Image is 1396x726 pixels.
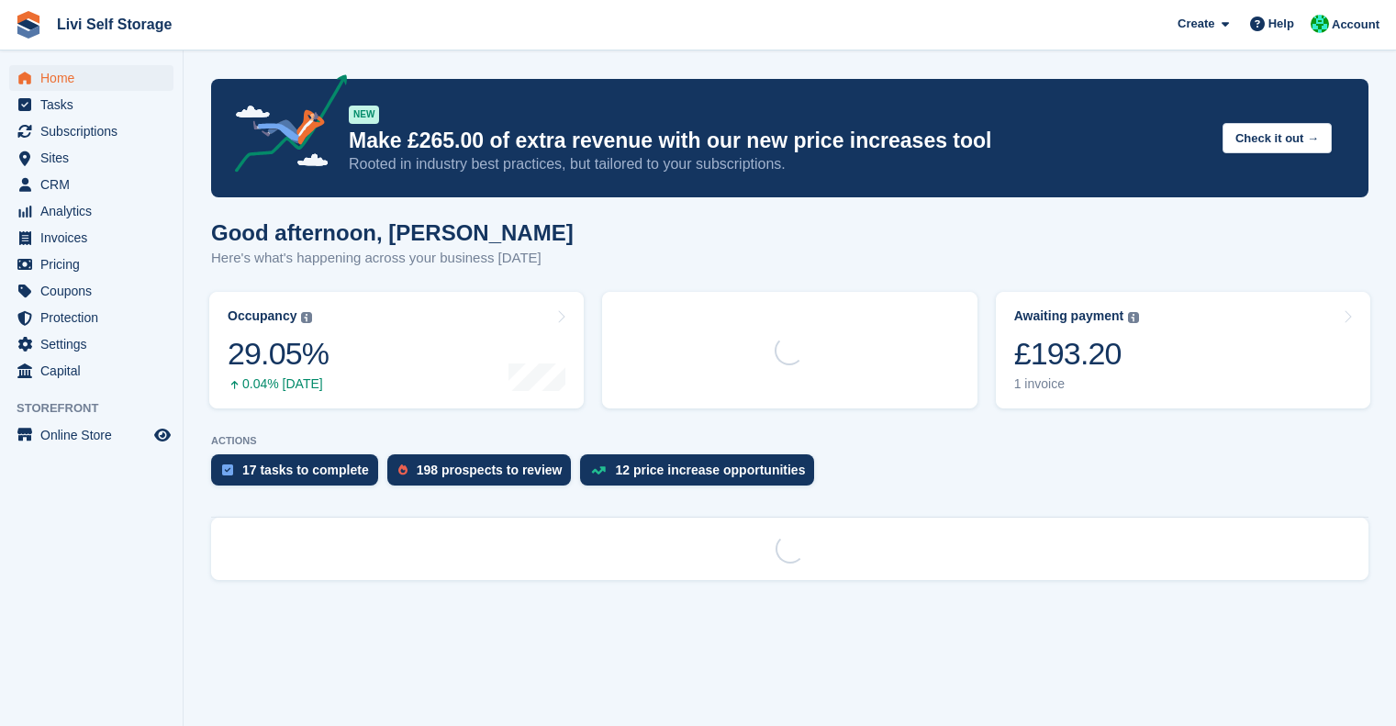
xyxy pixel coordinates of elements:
span: Settings [40,331,151,357]
a: menu [9,198,173,224]
span: Sites [40,145,151,171]
a: 12 price increase opportunities [580,454,823,495]
div: 29.05% [228,335,329,373]
a: menu [9,278,173,304]
p: Here's what's happening across your business [DATE] [211,248,574,269]
h1: Good afternoon, [PERSON_NAME] [211,220,574,245]
div: 1 invoice [1014,376,1140,392]
a: menu [9,92,173,117]
a: menu [9,305,173,330]
div: Awaiting payment [1014,308,1124,324]
span: Online Store [40,422,151,448]
a: Livi Self Storage [50,9,179,39]
div: 17 tasks to complete [242,463,369,477]
a: 17 tasks to complete [211,454,387,495]
img: price_increase_opportunities-93ffe204e8149a01c8c9dc8f82e8f89637d9d84a8eef4429ea346261dce0b2c0.svg [591,466,606,475]
span: CRM [40,172,151,197]
span: Pricing [40,251,151,277]
div: £193.20 [1014,335,1140,373]
a: Occupancy 29.05% 0.04% [DATE] [209,292,584,408]
a: Awaiting payment £193.20 1 invoice [996,292,1370,408]
a: 198 prospects to review [387,454,581,495]
div: 198 prospects to review [417,463,563,477]
span: Analytics [40,198,151,224]
img: stora-icon-8386f47178a22dfd0bd8f6a31ec36ba5ce8667c1dd55bd0f319d3a0aa187defe.svg [15,11,42,39]
span: Capital [40,358,151,384]
span: Subscriptions [40,118,151,144]
a: menu [9,331,173,357]
img: task-75834270c22a3079a89374b754ae025e5fb1db73e45f91037f5363f120a921f8.svg [222,464,233,475]
p: Make £265.00 of extra revenue with our new price increases tool [349,128,1208,154]
a: menu [9,172,173,197]
div: Occupancy [228,308,296,324]
img: prospect-51fa495bee0391a8d652442698ab0144808aea92771e9ea1ae160a38d050c398.svg [398,464,408,475]
a: menu [9,358,173,384]
a: menu [9,225,173,251]
a: Preview store [151,424,173,446]
img: Joe Robertson [1311,15,1329,33]
span: Protection [40,305,151,330]
img: price-adjustments-announcement-icon-8257ccfd72463d97f412b2fc003d46551f7dbcb40ab6d574587a9cd5c0d94... [219,74,348,179]
span: Storefront [17,399,183,418]
p: ACTIONS [211,435,1368,447]
span: Create [1178,15,1214,33]
a: menu [9,65,173,91]
p: Rooted in industry best practices, but tailored to your subscriptions. [349,154,1208,174]
a: menu [9,145,173,171]
a: menu [9,118,173,144]
span: Invoices [40,225,151,251]
button: Check it out → [1223,123,1332,153]
img: icon-info-grey-7440780725fd019a000dd9b08b2336e03edf1995a4989e88bcd33f0948082b44.svg [301,312,312,323]
span: Home [40,65,151,91]
img: icon-info-grey-7440780725fd019a000dd9b08b2336e03edf1995a4989e88bcd33f0948082b44.svg [1128,312,1139,323]
a: menu [9,251,173,277]
span: Help [1268,15,1294,33]
span: Coupons [40,278,151,304]
div: 12 price increase opportunities [615,463,805,477]
div: 0.04% [DATE] [228,376,329,392]
a: menu [9,422,173,448]
div: NEW [349,106,379,124]
span: Tasks [40,92,151,117]
span: Account [1332,16,1379,34]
